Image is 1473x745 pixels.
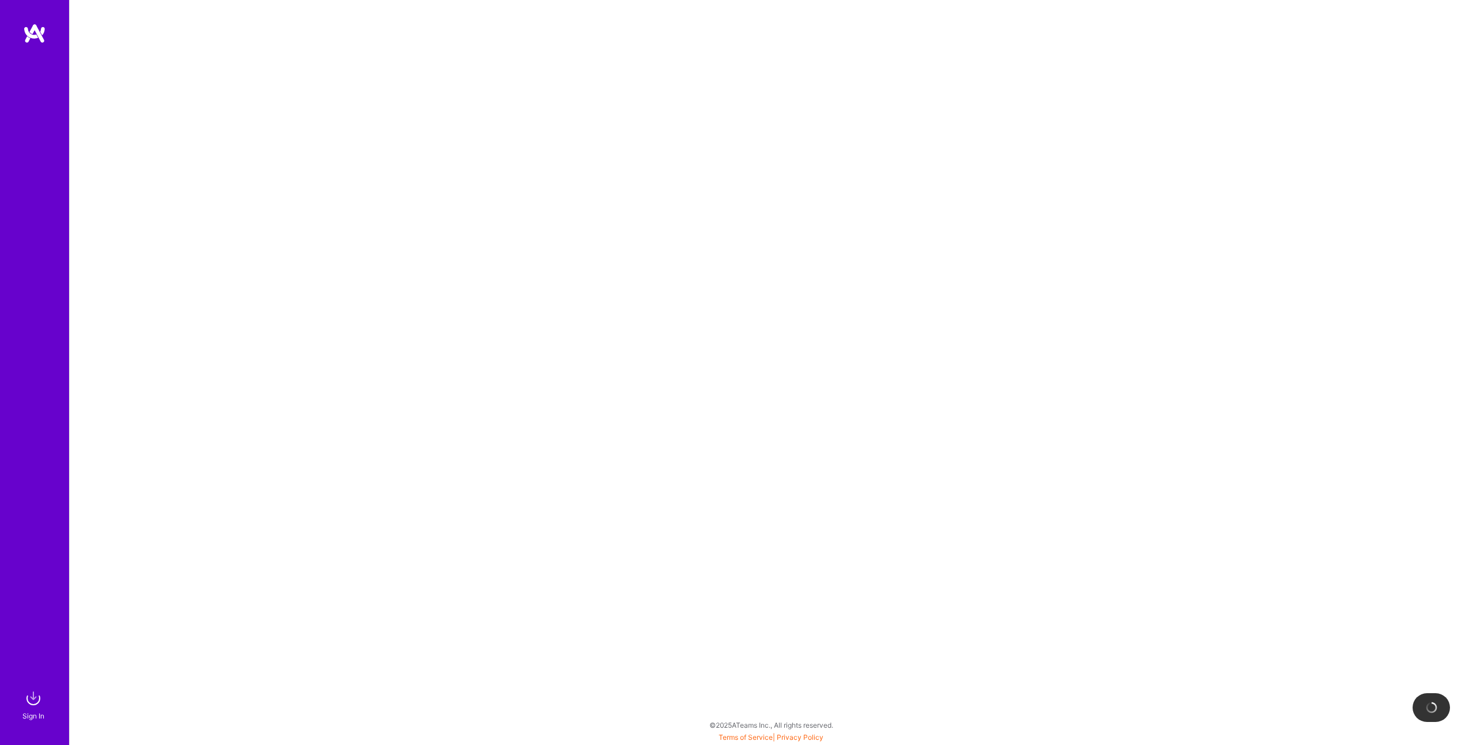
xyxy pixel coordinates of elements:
[719,733,773,742] a: Terms of Service
[69,710,1473,739] div: © 2025 ATeams Inc., All rights reserved.
[1423,700,1439,716] img: loading
[22,687,45,710] img: sign in
[719,733,823,742] span: |
[23,23,46,44] img: logo
[24,687,45,722] a: sign inSign In
[777,733,823,742] a: Privacy Policy
[22,710,44,722] div: Sign In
